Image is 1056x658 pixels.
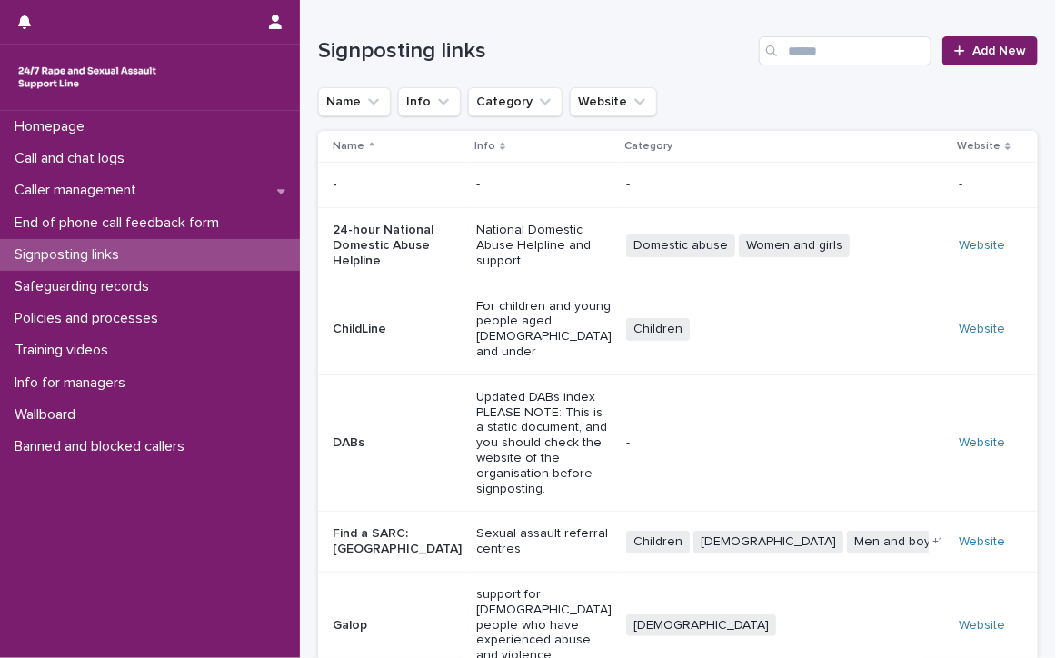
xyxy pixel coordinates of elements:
[626,318,690,341] span: Children
[626,614,776,637] span: [DEMOGRAPHIC_DATA]
[398,87,461,116] button: Info
[847,531,944,553] span: Men and boys
[333,526,462,557] p: Find a SARC: [GEOGRAPHIC_DATA]
[959,323,1005,335] a: Website
[932,536,942,547] span: + 1
[959,535,1005,548] a: Website
[7,374,140,392] p: Info for managers
[7,118,99,135] p: Homepage
[318,512,1040,573] tr: Find a SARC: [GEOGRAPHIC_DATA]Sexual assault referral centresChildren[DEMOGRAPHIC_DATA]Men and bo...
[476,390,612,497] p: Updated DABs index PLEASE NOTE: This is a static document, and you should check the website of th...
[7,342,123,359] p: Training videos
[468,87,563,116] button: Category
[959,239,1005,252] a: Website
[624,136,672,156] p: Category
[626,531,690,553] span: Children
[959,174,966,193] p: -
[959,436,1005,449] a: Website
[7,406,90,424] p: Wallboard
[333,177,462,193] p: -
[333,435,462,451] p: DABs
[7,214,234,232] p: End of phone call feedback form
[739,234,850,257] span: Women and girls
[570,87,657,116] button: Website
[759,36,931,65] input: Search
[7,182,151,199] p: Caller management
[693,531,843,553] span: [DEMOGRAPHIC_DATA]
[942,36,1038,65] a: Add New
[318,374,1040,512] tr: DABsUpdated DABs index PLEASE NOTE: This is a static document, and you should check the website o...
[7,150,139,167] p: Call and chat logs
[476,177,612,193] p: -
[7,278,164,295] p: Safeguarding records
[318,284,1040,374] tr: ChildLineFor children and young people aged [DEMOGRAPHIC_DATA] and underChildrenWebsite
[972,45,1026,57] span: Add New
[476,223,612,268] p: National Domestic Abuse Helpline and support
[333,223,462,268] p: 24-hour National Domestic Abuse Helpline
[957,136,1001,156] p: Website
[333,618,462,633] p: Galop
[7,438,199,455] p: Banned and blocked callers
[626,435,944,451] p: -
[476,526,612,557] p: Sexual assault referral centres
[318,38,752,65] h1: Signposting links
[333,136,364,156] p: Name
[333,322,462,337] p: ChildLine
[15,59,160,95] img: rhQMoQhaT3yELyF149Cw
[474,136,495,156] p: Info
[318,163,1040,208] tr: -----
[626,234,735,257] span: Domestic abuse
[7,246,134,264] p: Signposting links
[476,299,612,360] p: For children and young people aged [DEMOGRAPHIC_DATA] and under
[318,208,1040,284] tr: 24-hour National Domestic Abuse HelplineNational Domestic Abuse Helpline and supportDomestic abus...
[959,619,1005,632] a: Website
[318,87,391,116] button: Name
[7,310,173,327] p: Policies and processes
[626,177,944,193] p: -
